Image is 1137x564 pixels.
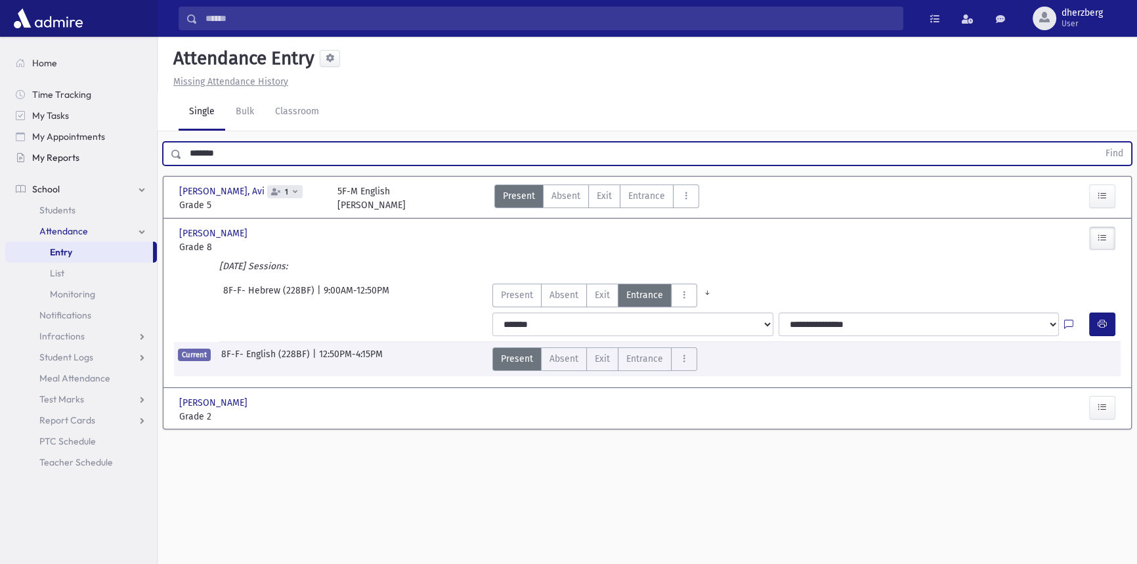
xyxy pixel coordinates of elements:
[319,347,383,371] span: 12:50PM-4:15PM
[179,184,267,198] span: [PERSON_NAME], Avi
[492,284,718,307] div: AttTypes
[39,225,88,237] span: Attendance
[39,393,84,405] span: Test Marks
[337,184,406,212] div: 5F-M English [PERSON_NAME]
[39,435,96,447] span: PTC Schedule
[5,200,157,221] a: Students
[221,347,312,371] span: 8F-F- English (228BF)
[5,84,157,105] a: Time Tracking
[626,288,663,302] span: Entrance
[5,126,157,147] a: My Appointments
[179,227,250,240] span: [PERSON_NAME]
[1062,18,1103,29] span: User
[32,110,69,121] span: My Tasks
[595,352,610,366] span: Exit
[324,284,389,307] span: 9:00AM-12:50PM
[5,326,157,347] a: Infractions
[179,410,324,423] span: Grade 2
[492,347,697,371] div: AttTypes
[39,330,85,342] span: Infractions
[595,288,610,302] span: Exit
[39,456,113,468] span: Teacher Schedule
[265,94,330,131] a: Classroom
[50,267,64,279] span: List
[11,5,86,32] img: AdmirePro
[50,246,72,258] span: Entry
[628,189,665,203] span: Entrance
[32,131,105,142] span: My Appointments
[503,189,535,203] span: Present
[39,372,110,384] span: Meal Attendance
[549,352,578,366] span: Absent
[198,7,903,30] input: Search
[179,396,250,410] span: [PERSON_NAME]
[5,179,157,200] a: School
[179,240,324,254] span: Grade 8
[32,183,60,195] span: School
[317,284,324,307] span: |
[282,188,291,196] span: 1
[5,305,157,326] a: Notifications
[494,184,699,212] div: AttTypes
[5,147,157,168] a: My Reports
[173,76,288,87] u: Missing Attendance History
[39,309,91,321] span: Notifications
[501,352,533,366] span: Present
[179,94,225,131] a: Single
[39,204,75,216] span: Students
[1098,142,1131,165] button: Find
[223,284,317,307] span: 8F-F- Hebrew (228BF)
[5,221,157,242] a: Attendance
[5,431,157,452] a: PTC Schedule
[5,242,153,263] a: Entry
[179,198,324,212] span: Grade 5
[5,410,157,431] a: Report Cards
[5,389,157,410] a: Test Marks
[551,189,580,203] span: Absent
[549,288,578,302] span: Absent
[1062,8,1103,18] span: dherzberg
[168,76,288,87] a: Missing Attendance History
[312,347,319,371] span: |
[39,351,93,363] span: Student Logs
[50,288,95,300] span: Monitoring
[225,94,265,131] a: Bulk
[178,349,211,361] span: Current
[597,189,612,203] span: Exit
[39,414,95,426] span: Report Cards
[5,347,157,368] a: Student Logs
[5,263,157,284] a: List
[168,47,314,70] h5: Attendance Entry
[32,57,57,69] span: Home
[501,288,533,302] span: Present
[219,261,288,272] i: [DATE] Sessions:
[5,53,157,74] a: Home
[5,368,157,389] a: Meal Attendance
[626,352,663,366] span: Entrance
[32,89,91,100] span: Time Tracking
[5,452,157,473] a: Teacher Schedule
[5,284,157,305] a: Monitoring
[5,105,157,126] a: My Tasks
[32,152,79,163] span: My Reports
